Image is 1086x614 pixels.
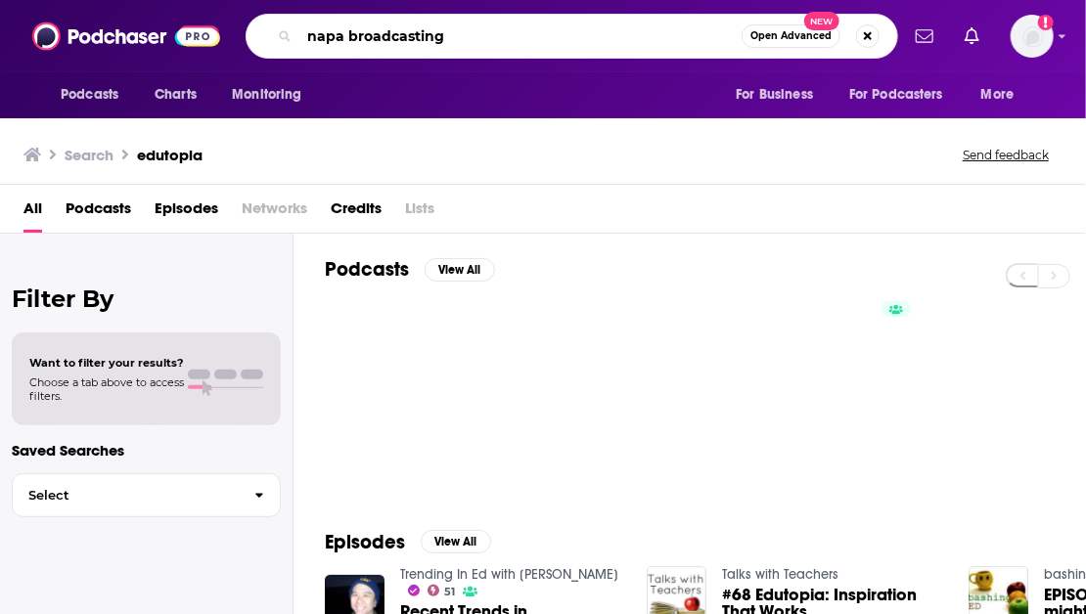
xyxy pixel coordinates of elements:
[66,193,131,233] a: Podcasts
[325,257,495,282] a: PodcastsView All
[908,20,941,53] a: Show notifications dropdown
[299,21,742,52] input: Search podcasts, credits, & more...
[421,530,491,553] button: View All
[12,441,281,460] p: Saved Searches
[325,530,405,554] h2: Episodes
[425,258,495,282] button: View All
[968,76,1039,113] button: open menu
[142,76,208,113] a: Charts
[155,193,218,233] a: Episodes
[957,147,1055,163] button: Send feedback
[13,489,239,502] span: Select
[218,76,327,113] button: open menu
[736,81,813,109] span: For Business
[804,12,839,30] span: New
[750,31,832,41] span: Open Advanced
[1038,15,1054,30] svg: Add a profile image
[29,375,184,403] span: Choose a tab above to access filters.
[47,76,144,113] button: open menu
[1011,15,1054,58] button: Show profile menu
[331,193,382,233] a: Credits
[32,18,220,55] img: Podchaser - Follow, Share and Rate Podcasts
[155,81,197,109] span: Charts
[325,530,491,554] a: EpisodesView All
[1011,15,1054,58] span: Logged in as megcassidy
[29,356,184,370] span: Want to filter your results?
[405,193,434,233] span: Lists
[137,146,203,164] h3: edutopia
[61,81,118,109] span: Podcasts
[742,24,840,48] button: Open AdvancedNew
[981,81,1015,109] span: More
[722,76,837,113] button: open menu
[428,585,456,596] a: 51
[12,473,281,517] button: Select
[837,76,972,113] button: open menu
[849,81,943,109] span: For Podcasters
[65,146,113,164] h3: Search
[232,81,301,109] span: Monitoring
[444,588,455,596] span: 51
[12,285,281,313] h2: Filter By
[722,566,838,583] a: Talks with Teachers
[1011,15,1054,58] img: User Profile
[957,20,987,53] a: Show notifications dropdown
[242,193,307,233] span: Networks
[23,193,42,233] a: All
[400,566,618,583] a: Trending In Ed with Mike Palmer
[246,14,898,59] div: Search podcasts, credits, & more...
[325,257,409,282] h2: Podcasts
